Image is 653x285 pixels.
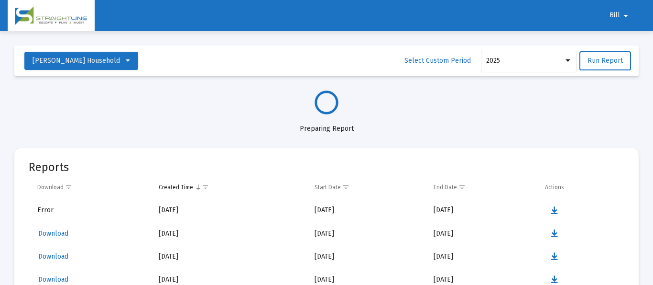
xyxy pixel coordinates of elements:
[14,114,639,134] div: Preparing Report
[38,229,68,238] span: Download
[159,229,301,239] div: [DATE]
[579,51,631,70] button: Run Report
[152,176,308,199] td: Column Created Time
[427,245,538,268] td: [DATE]
[308,176,427,199] td: Column Start Date
[427,222,538,245] td: [DATE]
[29,162,69,172] mat-card-title: Reports
[24,52,138,70] button: [PERSON_NAME] Household
[38,275,68,284] span: Download
[308,245,427,268] td: [DATE]
[486,57,500,65] span: 2025
[202,183,209,191] span: Show filter options for column 'Created Time'
[404,57,471,65] span: Select Custom Period
[308,199,427,222] td: [DATE]
[538,176,624,199] td: Column Actions
[37,206,54,214] span: Error
[159,252,301,262] div: [DATE]
[38,252,68,261] span: Download
[159,275,301,285] div: [DATE]
[15,6,87,25] img: Dashboard
[159,205,301,215] div: [DATE]
[598,6,643,25] button: Bill
[609,11,620,20] span: Bill
[65,183,72,191] span: Show filter options for column 'Download'
[427,176,538,199] td: Column End Date
[37,183,64,191] div: Download
[29,176,152,199] td: Column Download
[315,183,341,191] div: Start Date
[342,183,349,191] span: Show filter options for column 'Start Date'
[458,183,466,191] span: Show filter options for column 'End Date'
[308,222,427,245] td: [DATE]
[427,199,538,222] td: [DATE]
[588,57,623,65] span: Run Report
[620,6,631,25] mat-icon: arrow_drop_down
[545,183,564,191] div: Actions
[434,183,457,191] div: End Date
[33,57,120,65] span: [PERSON_NAME] Household
[159,183,193,191] div: Created Time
